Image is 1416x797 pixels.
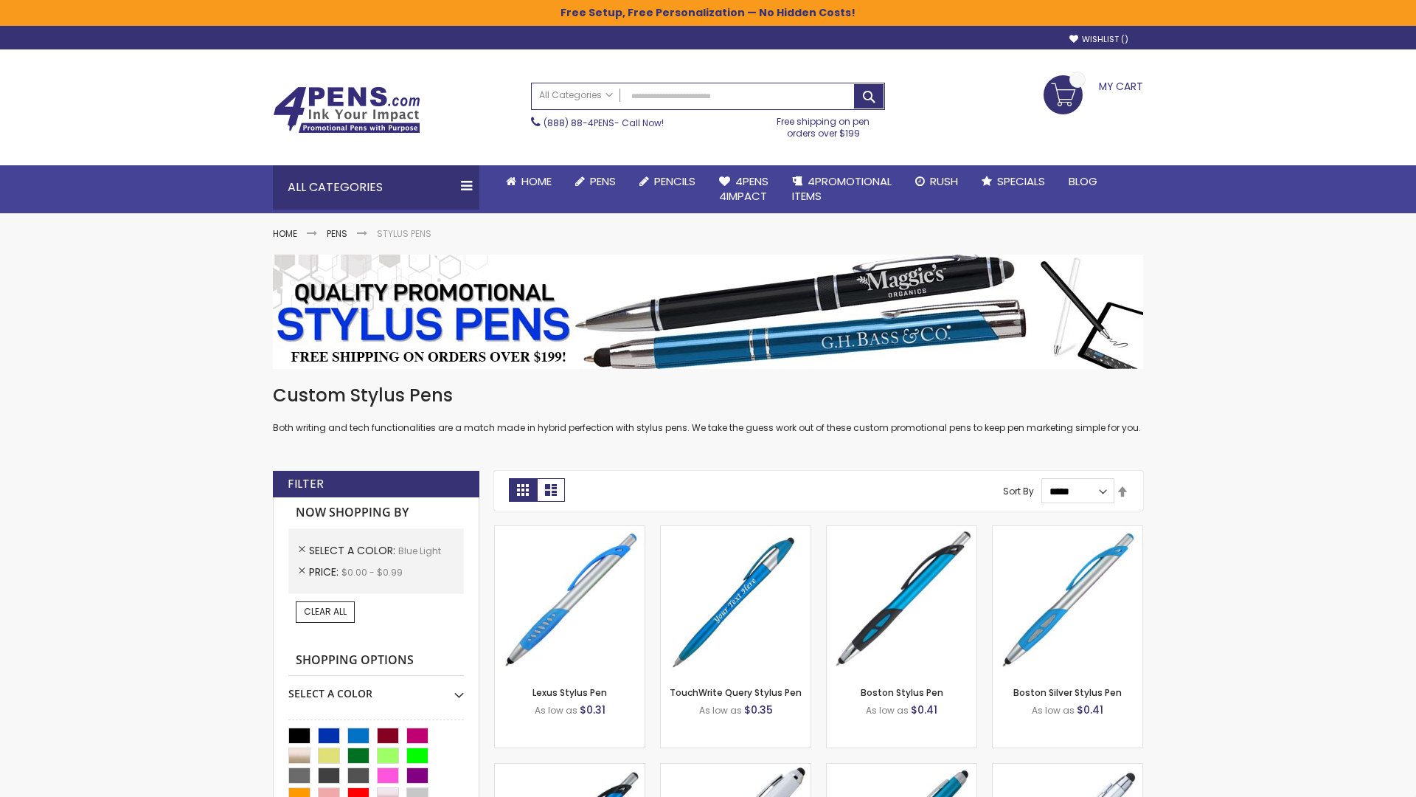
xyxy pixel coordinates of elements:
[544,117,614,129] a: (888) 88-4PENS
[628,165,707,198] a: Pencils
[580,703,605,717] span: $0.31
[993,763,1142,776] a: Silver Cool Grip Stylus Pen-Blue - Light
[273,86,420,134] img: 4Pens Custom Pens and Promotional Products
[780,165,903,213] a: 4PROMOTIONALITEMS
[719,173,768,204] span: 4Pens 4impact
[494,165,563,198] a: Home
[993,525,1142,538] a: Boston Silver Stylus Pen-Blue - Light
[1077,703,1103,717] span: $0.41
[309,565,341,579] span: Price
[661,526,811,676] img: TouchWrite Query Stylus Pen-Blue Light
[495,526,645,676] img: Lexus Stylus Pen-Blue - Light
[495,763,645,776] a: Lexus Metallic Stylus Pen-Blue - Light
[341,566,403,579] span: $0.00 - $0.99
[273,165,479,210] div: All Categories
[495,525,645,538] a: Lexus Stylus Pen-Blue - Light
[532,686,607,699] a: Lexus Stylus Pen
[661,763,811,776] a: Kimberly Logo Stylus Pens-LT-Blue
[509,478,537,502] strong: Grid
[670,686,802,699] a: TouchWrite Query Stylus Pen
[827,525,976,538] a: Boston Stylus Pen-Blue - Light
[288,645,464,677] strong: Shopping Options
[288,497,464,528] strong: Now Shopping by
[993,526,1142,676] img: Boston Silver Stylus Pen-Blue - Light
[827,526,976,676] img: Boston Stylus Pen-Blue - Light
[309,543,398,558] span: Select A Color
[590,173,616,189] span: Pens
[827,763,976,776] a: Lory Metallic Stylus Pen-Blue - Light
[288,476,324,492] strong: Filter
[398,545,441,557] span: Blue Light
[1069,34,1128,45] a: Wishlist
[539,89,613,101] span: All Categories
[861,686,943,699] a: Boston Stylus Pen
[661,525,811,538] a: TouchWrite Query Stylus Pen-Blue Light
[970,165,1057,198] a: Specials
[792,173,892,204] span: 4PROMOTIONAL ITEMS
[377,227,431,240] strong: Stylus Pens
[654,173,695,189] span: Pencils
[997,173,1045,189] span: Specials
[744,703,773,717] span: $0.35
[1032,704,1075,717] span: As low as
[699,704,742,717] span: As low as
[563,165,628,198] a: Pens
[521,173,552,189] span: Home
[1069,173,1097,189] span: Blog
[535,704,577,717] span: As low as
[1013,686,1122,699] a: Boston Silver Stylus Pen
[866,704,909,717] span: As low as
[273,227,297,240] a: Home
[762,110,886,139] div: Free shipping on pen orders over $199
[304,605,347,618] span: Clear All
[288,676,464,701] div: Select A Color
[296,601,355,622] a: Clear All
[1003,485,1034,497] label: Sort By
[911,703,937,717] span: $0.41
[544,117,664,129] span: - Call Now!
[707,165,780,213] a: 4Pens4impact
[273,384,1143,407] h1: Custom Stylus Pens
[327,227,347,240] a: Pens
[903,165,970,198] a: Rush
[930,173,958,189] span: Rush
[273,384,1143,435] div: Both writing and tech functionalities are a match made in hybrid perfection with stylus pens. We ...
[273,255,1143,369] img: Stylus Pens
[1057,165,1109,198] a: Blog
[532,83,620,108] a: All Categories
